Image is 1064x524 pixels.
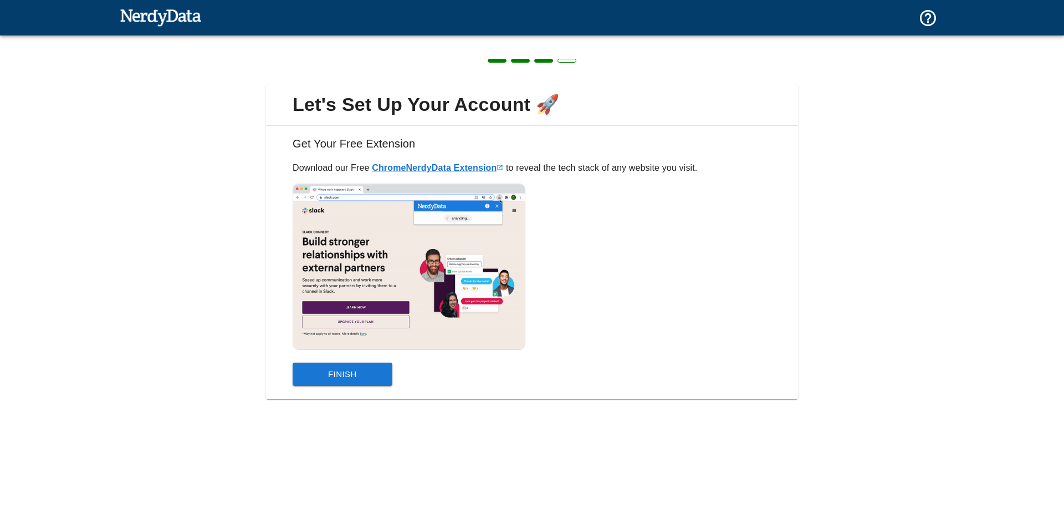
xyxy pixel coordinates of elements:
[275,93,789,116] span: Let's Set Up Your Account 🚀
[275,135,789,161] h6: Get Your Free Extension
[293,363,392,386] button: Finish
[1009,445,1051,487] iframe: Drift Widget Chat Controller
[912,2,944,34] button: Support and Documentation
[120,6,201,28] img: NerdyData.com
[372,163,503,172] a: ChromeNerdyData Extension
[293,161,771,175] p: Download our Free to reveal the tech stack of any website you visit.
